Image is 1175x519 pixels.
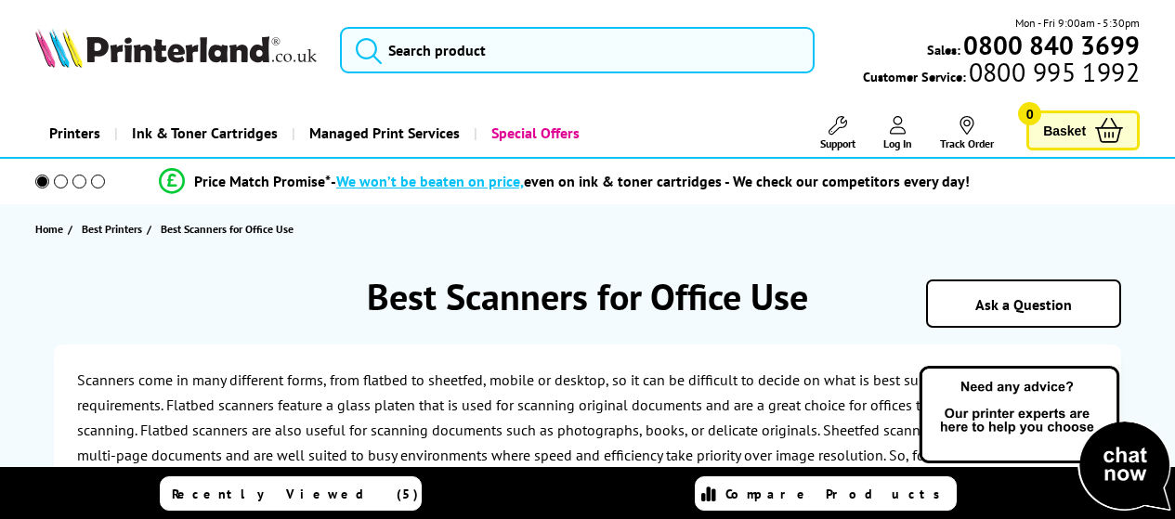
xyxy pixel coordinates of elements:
[35,28,317,71] a: Printerland Logo
[966,63,1140,81] span: 0800 995 1992
[883,116,912,150] a: Log In
[82,219,142,239] span: Best Printers
[863,63,1140,85] span: Customer Service:
[963,28,1140,62] b: 0800 840 3699
[54,272,1121,320] h1: Best Scanners for Office Use
[940,116,994,150] a: Track Order
[927,41,960,58] span: Sales:
[9,165,1119,198] li: modal_Promise
[161,219,298,239] a: Best Scanners for Office Use
[35,219,63,239] span: Home
[883,136,912,150] span: Log In
[77,368,1098,494] p: Scanners come in many different forms, from flatbed to sheetfed, mobile or desktop, so it can be ...
[340,27,815,73] input: Search product
[132,110,278,157] span: Ink & Toner Cartridges
[82,219,147,239] a: Best Printers
[725,486,950,502] span: Compare Products
[975,295,1072,314] a: Ask a Question
[194,172,331,190] span: Price Match Promise*
[474,110,594,157] a: Special Offers
[820,116,855,150] a: Support
[35,219,68,239] a: Home
[172,486,419,502] span: Recently Viewed (5)
[114,110,292,157] a: Ink & Toner Cartridges
[161,219,294,239] span: Best Scanners for Office Use
[35,110,114,157] a: Printers
[1018,102,1041,125] span: 0
[960,36,1140,54] a: 0800 840 3699
[331,172,970,190] div: - even on ink & toner cartridges - We check our competitors every day!
[820,136,855,150] span: Support
[1043,118,1086,143] span: Basket
[35,28,317,68] img: Printerland Logo
[915,363,1175,515] img: Open Live Chat window
[695,476,957,511] a: Compare Products
[1015,14,1140,32] span: Mon - Fri 9:00am - 5:30pm
[292,110,474,157] a: Managed Print Services
[336,172,524,190] span: We won’t be beaten on price,
[1026,110,1140,150] a: Basket 0
[160,476,422,511] a: Recently Viewed (5)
